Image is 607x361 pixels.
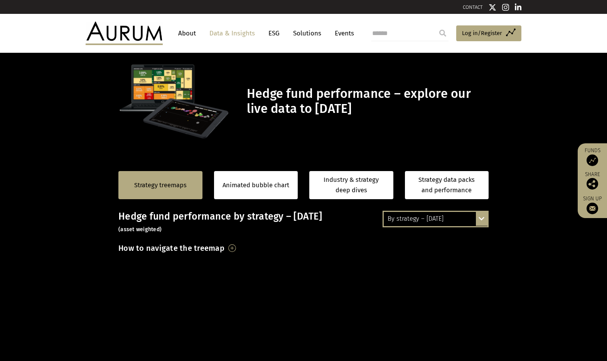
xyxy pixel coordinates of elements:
[456,25,521,42] a: Log in/Register
[405,171,489,199] a: Strategy data packs and performance
[582,195,603,214] a: Sign up
[384,212,487,226] div: By strategy – [DATE]
[289,26,325,40] a: Solutions
[515,3,522,11] img: Linkedin icon
[134,180,187,190] a: Strategy treemaps
[582,172,603,190] div: Share
[587,203,598,214] img: Sign up to our newsletter
[247,86,487,116] h1: Hedge fund performance – explore our live data to [DATE]
[309,171,393,199] a: Industry & strategy deep dives
[118,242,224,255] h3: How to navigate the treemap
[462,29,502,38] span: Log in/Register
[223,180,289,190] a: Animated bubble chart
[331,26,354,40] a: Events
[587,178,598,190] img: Share this post
[582,147,603,166] a: Funds
[502,3,509,11] img: Instagram icon
[118,226,162,233] small: (asset weighted)
[587,154,598,166] img: Access Funds
[489,3,496,11] img: Twitter icon
[118,211,489,234] h3: Hedge fund performance by strategy – [DATE]
[174,26,200,40] a: About
[265,26,283,40] a: ESG
[463,4,483,10] a: CONTACT
[86,22,163,45] img: Aurum
[206,26,259,40] a: Data & Insights
[435,25,450,41] input: Submit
